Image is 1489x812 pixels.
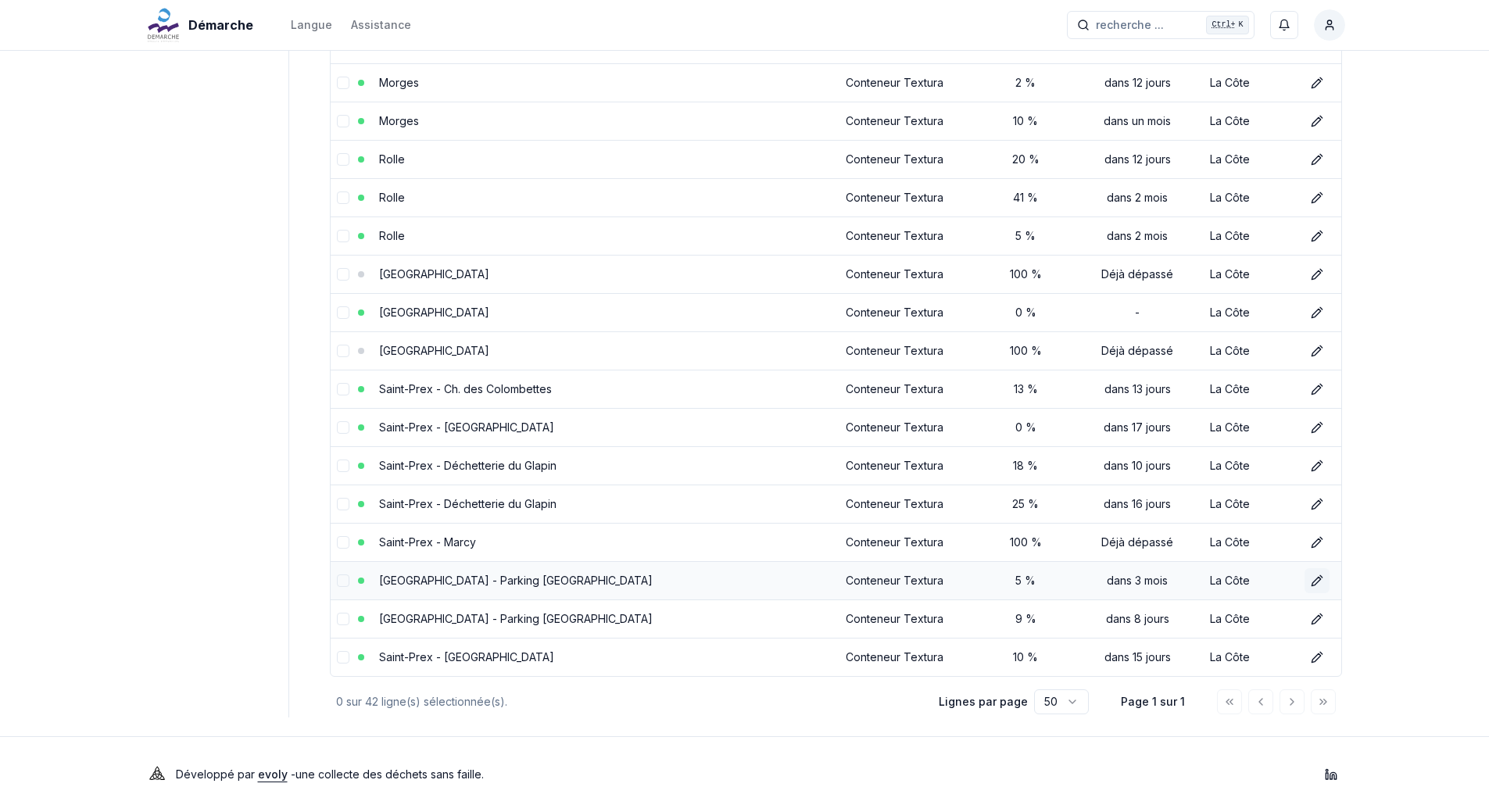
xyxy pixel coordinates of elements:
[986,305,1065,320] div: 0 %
[337,421,349,434] button: select-row
[379,382,552,395] a: Saint-Prex - Ch. des Colombettes
[1204,102,1298,140] td: La Côte
[379,191,405,204] a: Rolle
[145,6,182,44] img: Démarche Logo
[1077,343,1197,359] div: Déjà dépassé
[1077,75,1197,91] div: dans 12 jours
[379,152,405,166] a: Rolle
[1096,17,1164,33] span: recherche ...
[379,306,489,319] a: [GEOGRAPHIC_DATA]
[1204,331,1298,370] td: La Côte
[351,16,411,34] a: Assistance
[839,63,980,102] td: Conteneur Textura
[986,266,1065,282] div: 100 %
[337,268,349,281] button: select-row
[839,485,980,523] td: Conteneur Textura
[986,152,1065,167] div: 20 %
[1204,63,1298,102] td: La Côte
[1077,190,1197,206] div: dans 2 mois
[1077,228,1197,244] div: dans 2 mois
[379,459,557,472] a: Saint-Prex - Déchetterie du Glapin
[145,762,170,787] img: Evoly Logo
[1204,178,1298,216] td: La Côte
[1204,293,1298,331] td: La Côte
[939,694,1028,710] p: Lignes par page
[1204,446,1298,485] td: La Côte
[337,536,349,549] button: select-row
[337,460,349,472] button: select-row
[1204,561,1298,599] td: La Côte
[291,17,332,33] div: Langue
[1077,458,1197,474] div: dans 10 jours
[986,75,1065,91] div: 2 %
[839,102,980,140] td: Conteneur Textura
[188,16,253,34] span: Démarche
[379,76,419,89] a: Morges
[291,16,332,34] button: Langue
[986,535,1065,550] div: 100 %
[1077,649,1197,665] div: dans 15 jours
[839,408,980,446] td: Conteneur Textura
[1077,305,1197,320] div: -
[1204,485,1298,523] td: La Côte
[379,574,653,587] a: [GEOGRAPHIC_DATA] - Parking [GEOGRAPHIC_DATA]
[839,370,980,408] td: Conteneur Textura
[337,574,349,587] button: select-row
[839,446,980,485] td: Conteneur Textura
[839,216,980,255] td: Conteneur Textura
[379,344,489,357] a: [GEOGRAPHIC_DATA]
[986,228,1065,244] div: 5 %
[986,420,1065,435] div: 0 %
[1204,216,1298,255] td: La Côte
[337,77,349,89] button: select-row
[336,694,914,710] div: 0 sur 42 ligne(s) sélectionnée(s).
[839,523,980,561] td: Conteneur Textura
[337,230,349,242] button: select-row
[379,497,557,510] a: Saint-Prex - Déchetterie du Glapin
[1077,611,1197,627] div: dans 8 jours
[337,153,349,166] button: select-row
[1077,535,1197,550] div: Déjà dépassé
[1077,381,1197,397] div: dans 13 jours
[337,498,349,510] button: select-row
[337,191,349,204] button: select-row
[839,255,980,293] td: Conteneur Textura
[986,113,1065,129] div: 10 %
[839,178,980,216] td: Conteneur Textura
[1204,408,1298,446] td: La Côte
[986,573,1065,588] div: 5 %
[337,115,349,127] button: select-row
[986,343,1065,359] div: 100 %
[379,612,653,625] a: [GEOGRAPHIC_DATA] - Parking [GEOGRAPHIC_DATA]
[839,638,980,676] td: Conteneur Textura
[986,458,1065,474] div: 18 %
[379,420,554,434] a: Saint-Prex - [GEOGRAPHIC_DATA]
[1204,523,1298,561] td: La Côte
[176,764,484,785] p: Développé par - une collecte des déchets sans faille .
[839,561,980,599] td: Conteneur Textura
[337,613,349,625] button: select-row
[986,381,1065,397] div: 13 %
[1204,140,1298,178] td: La Côte
[986,649,1065,665] div: 10 %
[1067,11,1255,39] button: recherche ...Ctrl+K
[1077,496,1197,512] div: dans 16 jours
[337,345,349,357] button: select-row
[1077,573,1197,588] div: dans 3 mois
[986,496,1065,512] div: 25 %
[337,306,349,319] button: select-row
[145,16,260,34] a: Démarche
[379,114,419,127] a: Morges
[1204,599,1298,638] td: La Côte
[1077,420,1197,435] div: dans 17 jours
[258,767,288,781] a: evoly
[1204,638,1298,676] td: La Côte
[379,229,405,242] a: Rolle
[379,650,554,664] a: Saint-Prex - [GEOGRAPHIC_DATA]
[1204,370,1298,408] td: La Côte
[839,331,980,370] td: Conteneur Textura
[839,293,980,331] td: Conteneur Textura
[986,611,1065,627] div: 9 %
[337,383,349,395] button: select-row
[1077,113,1197,129] div: dans un mois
